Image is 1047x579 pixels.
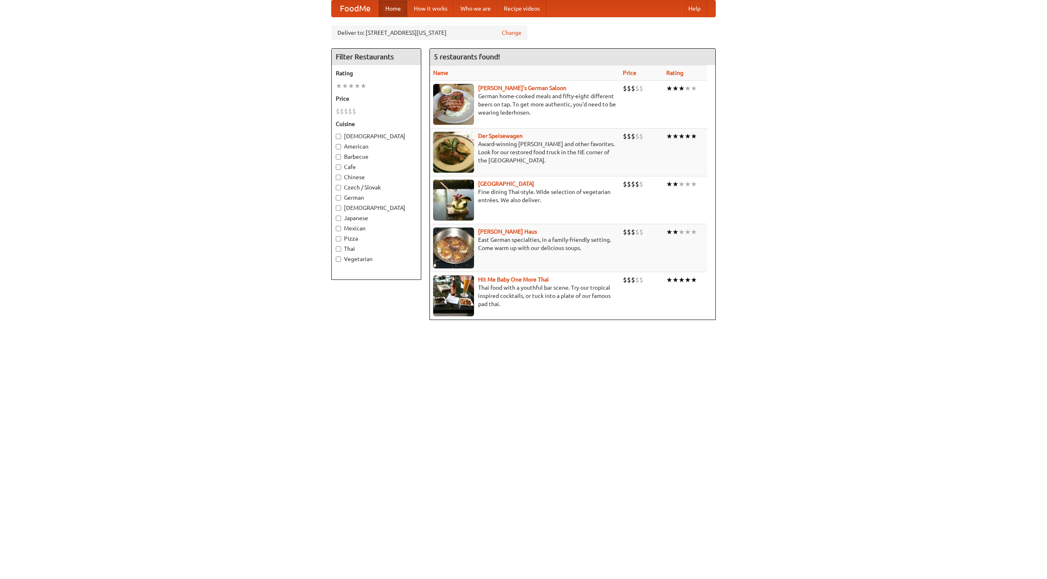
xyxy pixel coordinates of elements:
input: [DEMOGRAPHIC_DATA] [336,134,341,139]
input: Barbecue [336,154,341,160]
li: $ [635,180,639,189]
label: Japanese [336,214,417,222]
li: ★ [672,275,679,284]
li: $ [631,228,635,237]
a: How it works [407,0,454,17]
li: $ [635,275,639,284]
img: speisewagen.jpg [433,132,474,173]
a: FoodMe [332,0,379,17]
li: ★ [354,81,360,90]
a: Rating [666,70,683,76]
li: ★ [672,180,679,189]
li: ★ [685,228,691,237]
li: $ [627,84,631,93]
h4: Filter Restaurants [332,49,421,65]
li: ★ [666,275,672,284]
li: ★ [360,81,366,90]
label: Vegetarian [336,255,417,263]
li: ★ [685,132,691,141]
li: ★ [691,180,697,189]
a: [PERSON_NAME]'s German Saloon [478,85,566,91]
a: Recipe videos [497,0,546,17]
li: ★ [679,228,685,237]
li: ★ [691,228,697,237]
img: satay.jpg [433,180,474,221]
li: ★ [672,228,679,237]
input: German [336,195,341,201]
label: American [336,142,417,151]
li: $ [635,228,639,237]
input: Chinese [336,175,341,180]
li: $ [627,228,631,237]
h5: Rating [336,69,417,77]
li: ★ [691,275,697,284]
img: esthers.jpg [433,84,474,125]
a: Price [623,70,636,76]
li: ★ [679,180,685,189]
li: $ [340,107,344,116]
li: $ [623,228,627,237]
li: ★ [336,81,342,90]
a: Der Speisewagen [478,133,523,139]
p: German home-cooked meals and fifty-eight different beers on tap. To get more authentic, you'd nee... [433,92,616,117]
input: Cafe [336,164,341,170]
a: Who we are [454,0,497,17]
li: $ [639,132,643,141]
label: Barbecue [336,153,417,161]
label: Czech / Slovak [336,183,417,191]
li: ★ [666,228,672,237]
a: [GEOGRAPHIC_DATA] [478,180,534,187]
img: babythai.jpg [433,275,474,316]
div: Deliver to: [STREET_ADDRESS][US_STATE] [331,25,528,40]
li: ★ [672,84,679,93]
label: Pizza [336,234,417,243]
input: [DEMOGRAPHIC_DATA] [336,205,341,211]
label: [DEMOGRAPHIC_DATA] [336,132,417,140]
li: ★ [672,132,679,141]
p: Thai food with a youthful bar scene. Try our tropical inspired cocktails, or tuck into a plate of... [433,284,616,308]
li: ★ [666,84,672,93]
li: $ [635,132,639,141]
img: kohlhaus.jpg [433,228,474,268]
label: Cafe [336,163,417,171]
li: $ [639,275,643,284]
li: $ [631,84,635,93]
label: Mexican [336,224,417,232]
a: [PERSON_NAME] Haus [478,228,537,235]
li: ★ [348,81,354,90]
a: Help [682,0,707,17]
a: Change [502,29,521,37]
b: Hit Me Baby One More Thai [478,276,549,283]
li: $ [639,180,643,189]
li: $ [348,107,352,116]
li: $ [639,228,643,237]
li: ★ [679,275,685,284]
li: $ [623,180,627,189]
li: $ [623,84,627,93]
input: Czech / Slovak [336,185,341,190]
h5: Price [336,95,417,103]
input: Japanese [336,216,341,221]
li: $ [344,107,348,116]
p: Award-winning [PERSON_NAME] and other favorites. Look for our restored food truck in the NE corne... [433,140,616,164]
input: Mexican [336,226,341,231]
li: $ [635,84,639,93]
li: ★ [691,132,697,141]
input: Pizza [336,236,341,241]
a: Home [379,0,407,17]
li: $ [627,132,631,141]
label: Thai [336,245,417,253]
input: American [336,144,341,149]
h5: Cuisine [336,120,417,128]
li: ★ [685,275,691,284]
li: ★ [666,180,672,189]
p: East German specialties, in a family-friendly setting. Come warm up with our delicious soups. [433,236,616,252]
li: ★ [691,84,697,93]
a: Name [433,70,448,76]
li: $ [352,107,356,116]
li: ★ [666,132,672,141]
li: ★ [685,180,691,189]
